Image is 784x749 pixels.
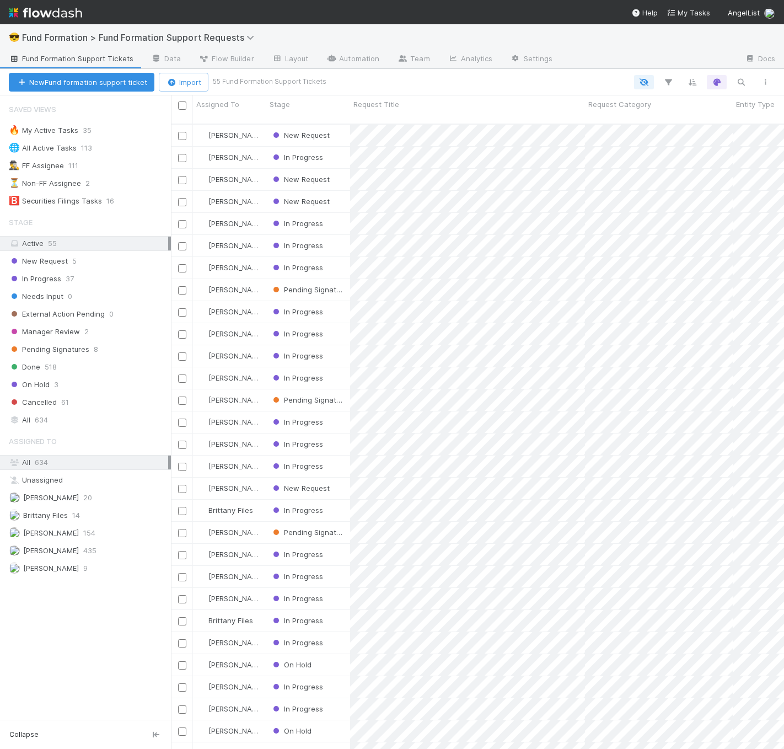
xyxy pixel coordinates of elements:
span: In Progress [271,594,323,603]
span: [PERSON_NAME] [208,484,264,493]
img: avatar_892eb56c-5b5a-46db-bf0b-2a9023d0e8f8.png [198,263,207,272]
img: avatar_892eb56c-5b5a-46db-bf0b-2a9023d0e8f8.png [764,8,775,19]
span: 9 [83,561,88,575]
span: In Progress [271,373,323,382]
img: avatar_892eb56c-5b5a-46db-bf0b-2a9023d0e8f8.png [198,726,207,735]
div: New Request [271,130,330,141]
div: Pending Signatures [271,284,345,295]
span: [PERSON_NAME] [208,594,264,603]
input: Toggle Row Selected [178,705,186,714]
span: [PERSON_NAME] [208,682,264,691]
div: [PERSON_NAME] [197,571,261,582]
div: [PERSON_NAME] [197,262,261,273]
div: [PERSON_NAME] [197,174,261,185]
span: Entity Type [736,99,775,110]
div: Active [9,237,168,250]
input: Toggle Row Selected [178,573,186,581]
input: Toggle Row Selected [178,507,186,515]
span: In Progress [271,418,323,426]
div: FF Assignee [9,159,64,173]
span: 518 [45,360,57,374]
div: In Progress [271,571,323,582]
div: In Progress [271,505,323,516]
span: 3 [54,378,58,392]
span: In Progress [9,272,61,286]
span: On Hold [271,726,312,735]
span: [PERSON_NAME] [208,638,264,647]
span: Done [9,360,40,374]
span: 🌐 [9,143,20,152]
span: [PERSON_NAME] [208,197,264,206]
img: avatar_892eb56c-5b5a-46db-bf0b-2a9023d0e8f8.png [198,329,207,338]
span: Stage [9,211,33,233]
div: In Progress [271,306,323,317]
span: Fund Formation > Fund Formation Support Requests [22,32,260,43]
img: logo-inverted-e16ddd16eac7371096b0.svg [9,3,82,22]
span: In Progress [271,550,323,559]
span: 🕵️‍♂️ [9,160,20,170]
img: avatar_892eb56c-5b5a-46db-bf0b-2a9023d0e8f8.png [198,285,207,294]
input: Toggle Row Selected [178,595,186,603]
span: Stage [270,99,290,110]
span: Manager Review [9,325,80,339]
div: New Request [271,483,330,494]
span: Fund Formation Support Tickets [9,53,133,64]
div: My Active Tasks [9,124,78,137]
input: Toggle Row Selected [178,397,186,405]
input: Toggle All Rows Selected [178,101,186,110]
input: Toggle Row Selected [178,198,186,206]
img: avatar_892eb56c-5b5a-46db-bf0b-2a9023d0e8f8.png [198,395,207,404]
img: avatar_b467e446-68e1-4310-82a7-76c532dc3f4b.png [198,175,207,184]
span: [PERSON_NAME] [208,528,264,537]
div: [PERSON_NAME] [197,152,261,163]
div: In Progress [271,240,323,251]
div: In Progress [271,593,323,604]
span: In Progress [271,572,323,581]
div: [PERSON_NAME] [197,350,261,361]
span: On Hold [271,660,312,669]
img: avatar_892eb56c-5b5a-46db-bf0b-2a9023d0e8f8.png [198,462,207,470]
div: All [9,413,168,427]
input: Toggle Row Selected [178,727,186,736]
span: New Request [9,254,68,268]
input: Toggle Row Selected [178,264,186,272]
span: Pending Signatures [9,343,89,356]
span: Pending Signatures [271,395,351,404]
span: Pending Signatures [271,285,351,294]
div: [PERSON_NAME] [197,593,261,604]
div: [PERSON_NAME] [197,372,261,383]
input: Toggle Row Selected [178,352,186,361]
div: [PERSON_NAME] [197,527,261,538]
img: avatar_b467e446-68e1-4310-82a7-76c532dc3f4b.png [9,527,20,538]
a: Automation [317,51,388,68]
div: In Progress [271,681,323,692]
span: 37 [66,272,74,286]
span: In Progress [271,153,323,162]
span: 0 [109,307,114,321]
img: avatar_b467e446-68e1-4310-82a7-76c532dc3f4b.png [198,131,207,140]
span: Flow Builder [198,53,254,64]
span: In Progress [271,616,323,625]
div: [PERSON_NAME] [197,328,261,339]
img: avatar_892eb56c-5b5a-46db-bf0b-2a9023d0e8f8.png [198,638,207,647]
img: avatar_892eb56c-5b5a-46db-bf0b-2a9023d0e8f8.png [198,418,207,426]
div: In Progress [271,615,323,626]
img: avatar_892eb56c-5b5a-46db-bf0b-2a9023d0e8f8.png [198,660,207,669]
a: Layout [263,51,318,68]
a: Docs [736,51,784,68]
img: avatar_892eb56c-5b5a-46db-bf0b-2a9023d0e8f8.png [198,373,207,382]
div: Brittany Files [197,615,253,626]
span: [PERSON_NAME] [208,263,264,272]
a: Flow Builder [190,51,262,68]
span: [PERSON_NAME] [208,660,264,669]
input: Toggle Row Selected [178,330,186,339]
span: 😎 [9,33,20,42]
span: Brittany Files [208,506,253,515]
span: [PERSON_NAME] [208,241,264,250]
span: Saved Views [9,98,56,120]
div: On Hold [271,725,312,736]
input: Toggle Row Selected [178,683,186,692]
img: avatar_1d14498f-6309-4f08-8780-588779e5ce37.png [9,492,20,503]
span: Request Title [353,99,399,110]
span: Brittany Files [23,511,68,520]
